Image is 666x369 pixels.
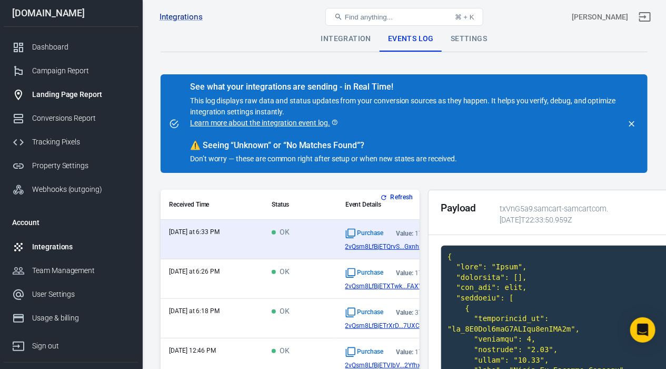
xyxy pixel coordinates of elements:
div: Campaign Report [32,65,130,76]
button: close [624,116,639,131]
a: Dashboard [4,35,138,59]
div: 174.00 [396,269,435,277]
p: This log displays raw data and status updates from your conversion sources as they happen. It hel... [190,95,620,129]
span: 2vQsm8LfBjETQrvSlto9EbGxnhxkFC [345,243,433,250]
a: Campaign Report [4,59,138,83]
div: Property Settings [32,160,130,171]
a: Landing Page Report [4,83,138,106]
div: Conversions Report [32,113,130,124]
h2: Payload [441,202,476,213]
a: Sign out [632,4,658,30]
a: 2vQsm8LfBjETXTwk...FAXYxkF5 [345,283,468,290]
time: 2025-09-08T18:33:50-04:00 [169,228,220,236]
div: Webhooks (outgoing) [32,184,130,195]
div: Tracking Pixels [32,137,130,148]
div: 37.00 [396,309,431,316]
span: OK [272,268,290,277]
a: 2vQsm8LfBjETVIbV...2YfhxjT9 [345,362,468,369]
a: Conversions Report [4,106,138,130]
div: User Settings [32,289,130,300]
div: Sign out [32,341,130,352]
span: Standard event name [345,347,384,357]
div: Settings [442,26,495,52]
span: Find anything... [345,13,393,21]
a: 2vQsm8LfBjETQrvS...GxnhxkFC [345,243,468,250]
span: 2vQsm8LfBjETVIbVoDrc5C2YfhxjT9 [345,362,430,369]
a: Property Settings [4,154,138,178]
a: 2vQsm8LfBjETrXrD...7UXCxkFn [345,322,468,329]
time: 2025-09-08T18:26:21-04:00 [169,268,220,275]
span: Standard event name [345,307,384,318]
div: Events Log [380,26,442,52]
strong: Value: [396,309,413,316]
span: OK [272,347,290,356]
th: Status [263,190,337,220]
div: [DOMAIN_NAME] [4,8,138,18]
span: 2vQsm8LfBjETXTwkJVUUpWFAXYxkF5 [345,283,436,290]
a: Sign out [4,330,138,358]
div: Open Intercom Messenger [630,317,655,343]
a: Usage & billing [4,306,138,330]
div: 174.00 [396,348,435,356]
a: Integrations [4,235,138,259]
a: Integrations [160,12,203,23]
button: Refresh [378,192,418,203]
strong: Value: [396,269,413,277]
div: Landing Page Report [32,89,130,100]
div: See what your integrations are sending - in Real Time! [190,82,620,92]
div: Team Management [32,265,130,276]
strong: Value: [396,230,413,237]
div: Integration [313,26,380,52]
span: 2vQsm8LfBjETrXrDWGHajg7UXCxkFn [345,322,433,329]
a: Team Management [4,259,138,283]
li: Account [4,210,138,235]
a: Learn more about the integration event log. [190,118,339,129]
time: 2025-09-06T12:46:37-04:00 [169,347,216,354]
th: Event Details [337,190,476,220]
p: Don’t worry — these are common right after setup or when new states are received. [190,153,620,164]
span: OK [272,307,290,316]
button: Find anything...⌘ + K [325,8,483,26]
div: Seeing “Unknown” or “No Matches Found”? [190,140,620,151]
a: User Settings [4,283,138,306]
a: Webhooks (outgoing) [4,178,138,201]
span: Standard event name [345,268,384,278]
div: Account id: txVnG5a9 [572,12,628,23]
th: Received Time [161,190,263,220]
time: 2025-09-08T18:18:23-04:00 [169,307,220,315]
span: OK [272,228,290,237]
div: Usage & billing [32,313,130,324]
div: ⌘ + K [455,13,474,21]
div: Dashboard [32,42,130,53]
a: Tracking Pixels [4,130,138,154]
span: Standard event name [345,228,384,239]
strong: Value: [396,348,413,356]
div: 174.00 [396,230,435,237]
span: warning [190,140,201,150]
div: Integrations [32,241,130,253]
